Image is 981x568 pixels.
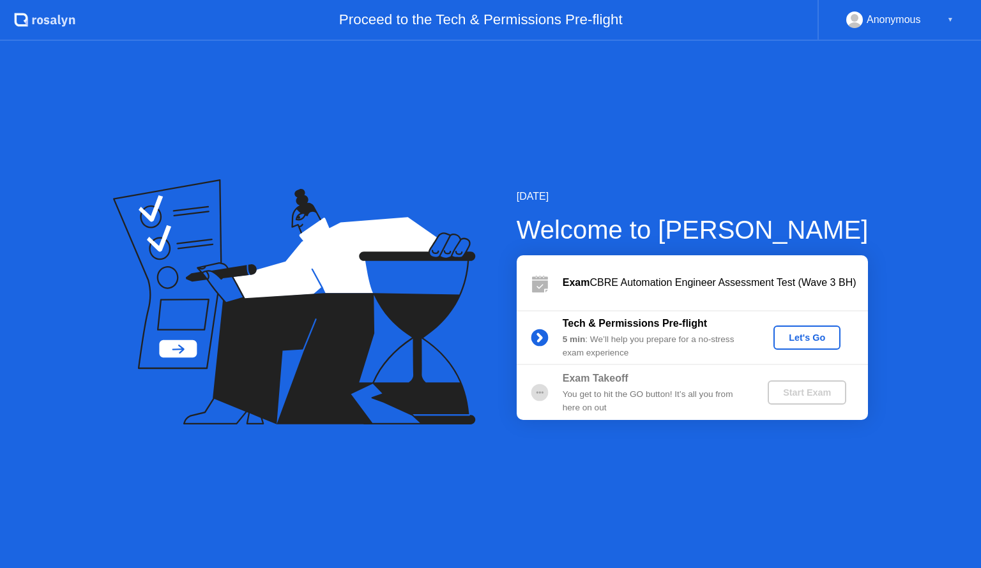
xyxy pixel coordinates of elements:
div: Welcome to [PERSON_NAME] [517,211,869,249]
div: : We’ll help you prepare for a no-stress exam experience [563,333,747,359]
div: You get to hit the GO button! It’s all you from here on out [563,388,747,414]
button: Start Exam [768,380,846,405]
button: Let's Go [773,325,840,350]
b: Tech & Permissions Pre-flight [563,318,707,329]
div: Let's Go [779,333,835,343]
b: Exam [563,277,590,288]
div: CBRE Automation Engineer Assessment Test (Wave 3 BH) [563,275,868,290]
div: [DATE] [517,189,869,204]
b: Exam Takeoff [563,373,628,384]
b: 5 min [563,334,586,344]
div: Start Exam [773,387,841,398]
div: ▼ [947,11,954,28]
div: Anonymous [867,11,921,28]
